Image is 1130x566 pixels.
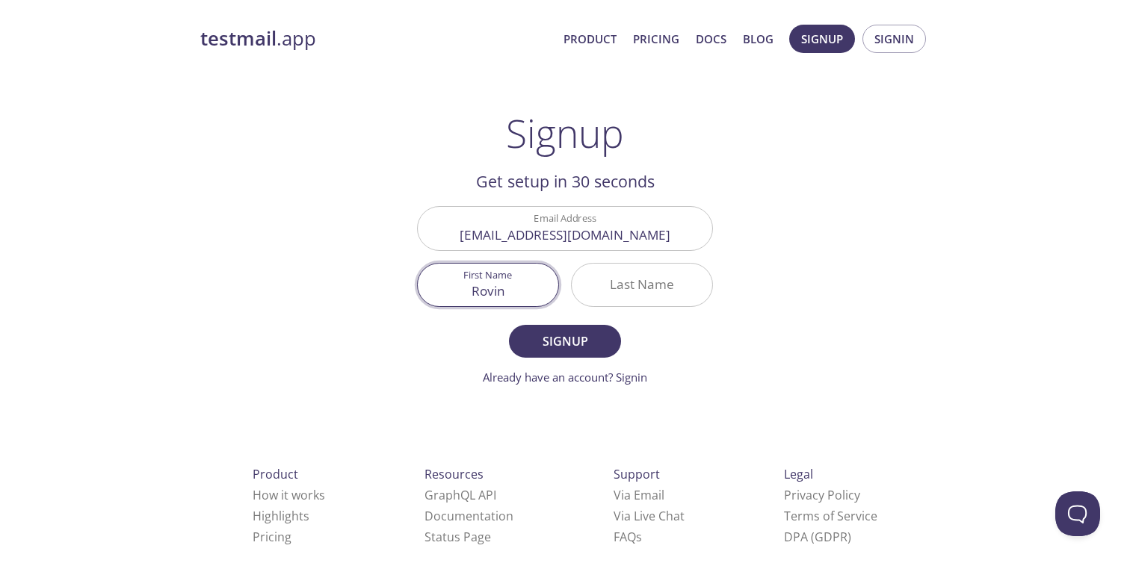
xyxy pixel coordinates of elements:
a: DPA (GDPR) [784,529,851,545]
span: s [636,529,642,545]
span: Support [614,466,660,482]
span: Resources [424,466,484,482]
a: Documentation [424,508,513,524]
a: How it works [253,487,325,503]
span: Legal [784,466,813,482]
a: Product [564,29,617,49]
a: Via Email [614,487,664,503]
button: Signin [862,25,926,53]
span: Signup [801,29,843,49]
a: Pricing [253,529,291,545]
a: Highlights [253,508,309,524]
a: Pricing [633,29,679,49]
a: testmail.app [200,26,552,52]
span: Product [253,466,298,482]
a: Via Live Chat [614,508,685,524]
iframe: Help Scout Beacon - Open [1055,491,1100,536]
a: FAQ [614,529,642,545]
a: Privacy Policy [784,487,860,503]
a: Already have an account? Signin [483,370,647,385]
button: Signup [789,25,855,53]
a: Docs [696,29,726,49]
a: GraphQL API [424,487,496,503]
a: Blog [743,29,774,49]
a: Terms of Service [784,508,877,524]
span: Signup [525,331,605,352]
h2: Get setup in 30 seconds [417,169,713,194]
a: Status Page [424,529,491,545]
button: Signup [509,325,621,358]
span: Signin [874,29,914,49]
strong: testmail [200,25,277,52]
h1: Signup [506,111,624,155]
